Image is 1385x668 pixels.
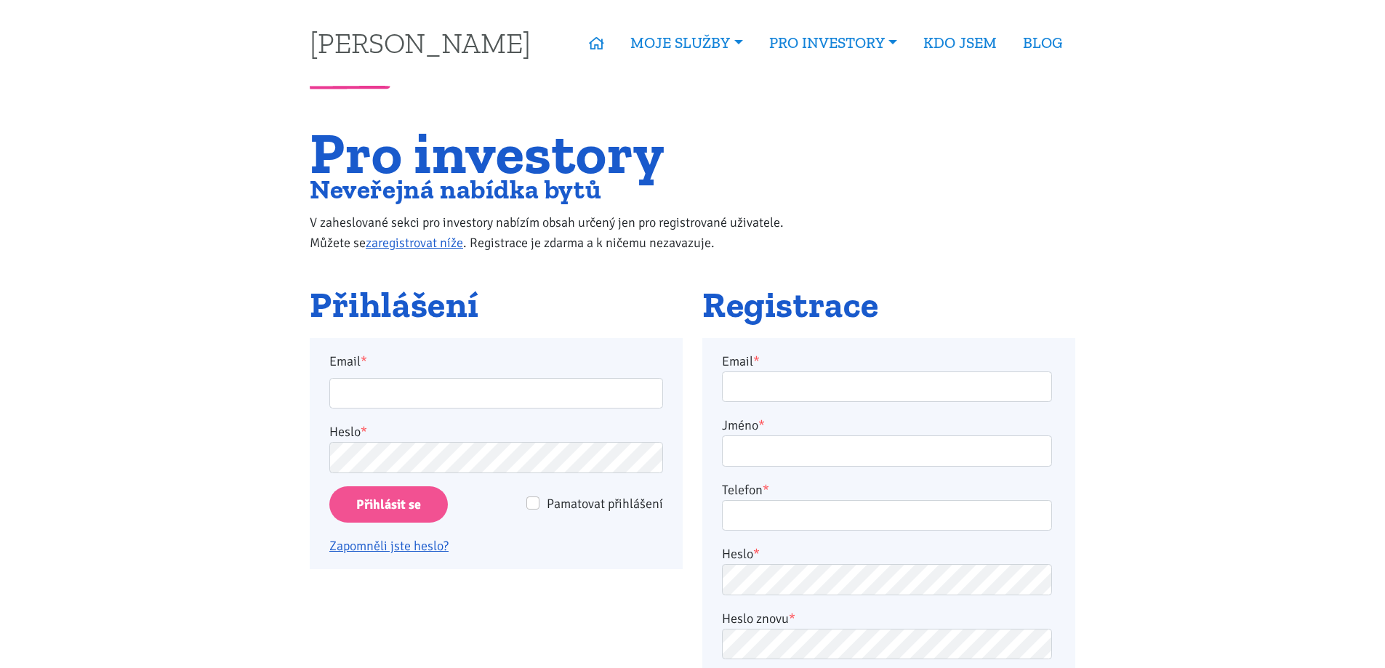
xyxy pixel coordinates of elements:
abbr: required [758,417,765,433]
a: MOJE SLUŽBY [617,26,755,60]
a: KDO JSEM [910,26,1010,60]
abbr: required [753,546,760,562]
a: PRO INVESTORY [756,26,910,60]
label: Heslo [722,544,760,564]
abbr: required [789,611,795,627]
input: Přihlásit se [329,486,448,523]
a: Zapomněli jste heslo? [329,538,449,554]
span: Pamatovat přihlášení [547,496,663,512]
label: Email [320,351,673,371]
h1: Pro investory [310,129,814,177]
a: BLOG [1010,26,1075,60]
a: zaregistrovat níže [366,235,463,251]
abbr: required [763,482,769,498]
h2: Registrace [702,286,1075,325]
label: Email [722,351,760,371]
p: V zaheslované sekci pro investory nabízím obsah určený jen pro registrované uživatele. Můžete se ... [310,212,814,253]
h2: Neveřejná nabídka bytů [310,177,814,201]
label: Jméno [722,415,765,435]
label: Heslo [329,422,367,442]
label: Heslo znovu [722,608,795,629]
label: Telefon [722,480,769,500]
h2: Přihlášení [310,286,683,325]
abbr: required [753,353,760,369]
a: [PERSON_NAME] [310,28,531,57]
